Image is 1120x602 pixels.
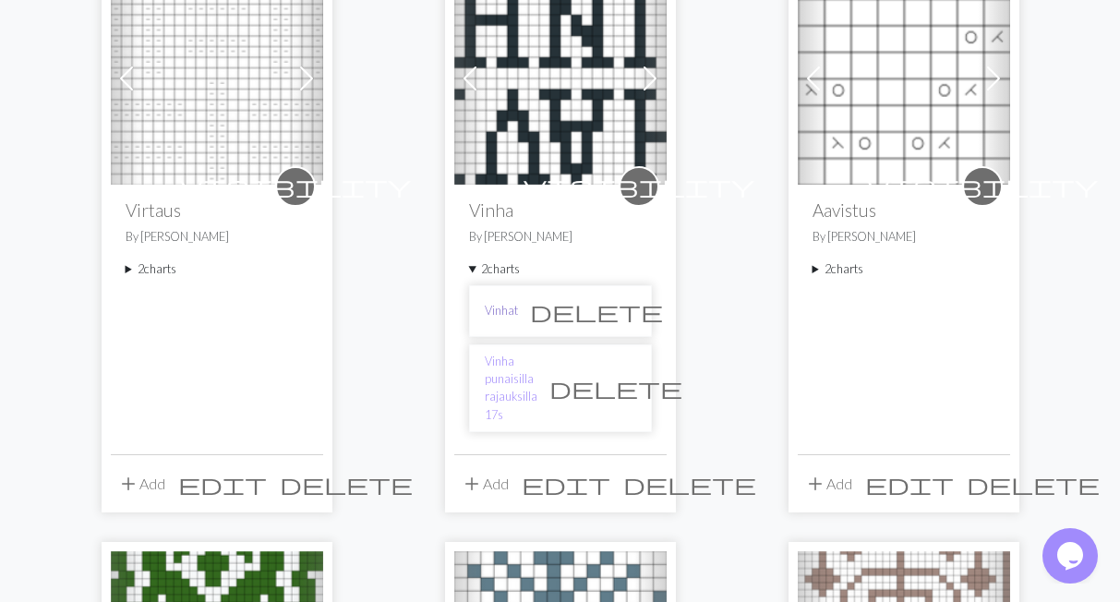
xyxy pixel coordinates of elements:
[178,473,267,495] i: Edit
[485,353,537,424] a: Vinha punaisilla rajauksilla 17s
[515,466,617,501] button: Edit
[469,199,652,221] h2: Vinha
[126,199,308,221] h2: Virtaus
[859,466,960,501] button: Edit
[172,466,273,501] button: Edit
[518,294,675,329] button: Delete chart
[485,302,518,319] a: Vinhat
[524,168,754,205] i: private
[126,260,308,278] summary: 2charts
[813,199,995,221] h2: Aavistus
[798,466,859,501] button: Add
[865,471,954,497] span: edit
[454,67,667,85] a: Vinhat
[522,471,610,497] span: edit
[180,172,411,200] span: visibility
[865,473,954,495] i: Edit
[867,168,1098,205] i: private
[798,67,1010,85] a: Aavistus
[469,260,652,278] summary: 2charts
[111,466,172,501] button: Add
[522,473,610,495] i: Edit
[178,471,267,497] span: edit
[960,466,1106,501] button: Delete
[126,228,308,246] p: By [PERSON_NAME]
[273,466,419,501] button: Delete
[530,298,663,324] span: delete
[967,471,1100,497] span: delete
[469,228,652,246] p: By [PERSON_NAME]
[180,168,411,205] i: private
[524,172,754,200] span: visibility
[111,67,323,85] a: Virtaus
[867,172,1098,200] span: visibility
[623,471,756,497] span: delete
[454,466,515,501] button: Add
[813,260,995,278] summary: 2charts
[1042,528,1102,584] iframe: chat widget
[549,375,682,401] span: delete
[813,228,995,246] p: By [PERSON_NAME]
[280,471,413,497] span: delete
[461,471,483,497] span: add
[537,370,694,405] button: Delete chart
[617,466,763,501] button: Delete
[804,471,826,497] span: add
[117,471,139,497] span: add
